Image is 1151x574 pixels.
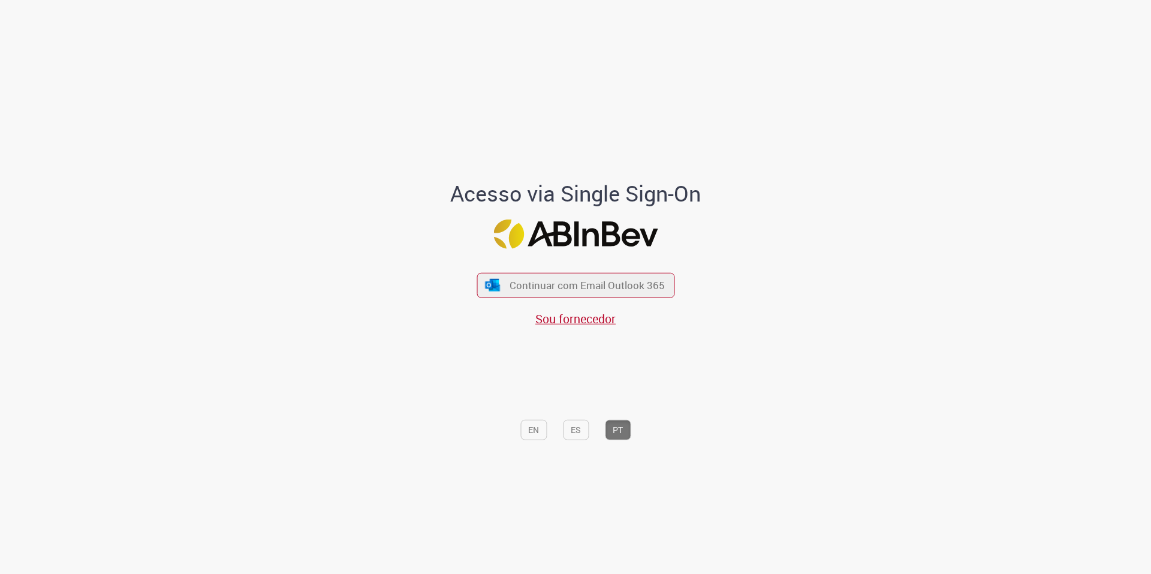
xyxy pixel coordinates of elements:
h1: Acesso via Single Sign-On [409,181,742,205]
img: Logo ABInBev [493,220,658,249]
button: PT [605,420,631,440]
button: EN [520,420,547,440]
a: Sou fornecedor [535,310,616,326]
span: Continuar com Email Outlook 365 [510,278,665,292]
button: ES [563,420,589,440]
img: ícone Azure/Microsoft 360 [484,279,501,291]
button: ícone Azure/Microsoft 360 Continuar com Email Outlook 365 [477,273,674,297]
